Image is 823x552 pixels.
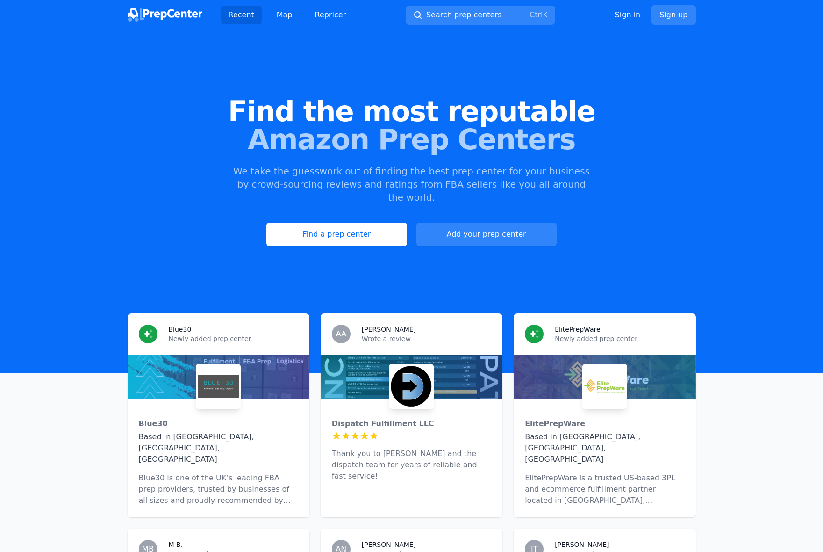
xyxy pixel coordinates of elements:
[169,334,298,343] p: Newly added prep center
[651,5,695,25] a: Sign up
[15,97,808,125] span: Find the most reputable
[426,9,501,21] span: Search prep centers
[321,313,502,517] a: AA[PERSON_NAME]Wrote a reviewDispatch Fulfillment LLCDispatch Fulfillment LLCThank you to [PERSON...
[514,313,695,517] a: ElitePrepWareNewly added prep centerElitePrepWareElitePrepWareBased in [GEOGRAPHIC_DATA], [GEOGRA...
[555,334,684,343] p: Newly added prep center
[555,325,600,334] h3: ElitePrepWare
[169,325,192,334] h3: Blue30
[615,9,641,21] a: Sign in
[391,366,432,407] img: Dispatch Fulfillment LLC
[198,366,239,407] img: Blue30
[269,6,300,24] a: Map
[139,472,298,506] p: Blue30 is one of the UK’s leading FBA prep providers, trusted by businesses of all sizes and prou...
[416,223,557,246] a: Add your prep center
[139,418,298,429] div: Blue30
[525,431,684,465] div: Based in [GEOGRAPHIC_DATA], [GEOGRAPHIC_DATA], [GEOGRAPHIC_DATA]
[332,448,491,482] p: Thank you to [PERSON_NAME] and the dispatch team for years of reliable and fast service!
[332,418,491,429] div: Dispatch Fulfillment LLC
[336,330,346,338] span: AA
[232,165,591,204] p: We take the guesswork out of finding the best prep center for your business by crowd-sourcing rev...
[15,125,808,153] span: Amazon Prep Centers
[584,366,625,407] img: ElitePrepWare
[530,10,543,19] kbd: Ctrl
[139,431,298,465] div: Based in [GEOGRAPHIC_DATA], [GEOGRAPHIC_DATA], [GEOGRAPHIC_DATA]
[128,313,309,517] a: Blue30Newly added prep centerBlue30Blue30Based in [GEOGRAPHIC_DATA], [GEOGRAPHIC_DATA], [GEOGRAPH...
[555,540,609,549] h3: [PERSON_NAME]
[362,540,416,549] h3: [PERSON_NAME]
[221,6,262,24] a: Recent
[128,8,202,22] img: PrepCenter
[362,325,416,334] h3: [PERSON_NAME]
[406,6,555,25] button: Search prep centersCtrlK
[169,540,183,549] h3: M B.
[525,418,684,429] div: ElitePrepWare
[525,472,684,506] p: ElitePrepWare is a trusted US-based 3PL and ecommerce fulfillment partner located in [GEOGRAPHIC_...
[308,6,354,24] a: Repricer
[266,223,407,246] a: Find a prep center
[543,10,548,19] kbd: K
[362,334,491,343] p: Wrote a review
